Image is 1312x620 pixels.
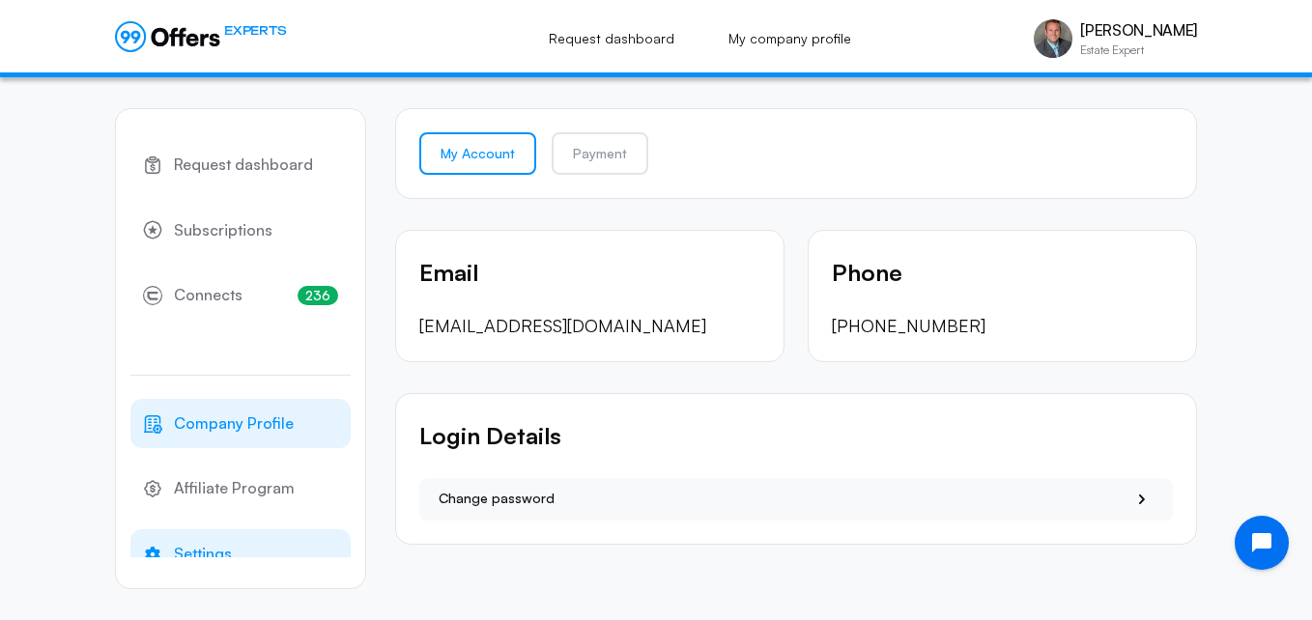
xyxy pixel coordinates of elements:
span: Subscriptions [174,218,272,243]
span: Change password [439,488,555,509]
a: Payment [552,132,648,175]
a: Request dashboard [130,140,351,190]
p: [EMAIL_ADDRESS][DOMAIN_NAME] [419,314,760,338]
span: Connects [174,283,242,308]
p: Login Details [419,417,1173,454]
p: [PHONE_NUMBER] [832,314,1173,338]
span: Affiliate Program [174,476,295,501]
span: Request dashboard [174,153,313,178]
a: Subscriptions [130,206,351,256]
span: Company Profile [174,411,294,437]
a: Company Profile [130,399,351,449]
a: Affiliate Program [130,464,351,514]
button: Change password [419,478,1173,521]
p: [PERSON_NAME] [1080,21,1197,40]
span: 236 [298,286,338,305]
p: Phone [832,254,1173,291]
a: Request dashboard [528,17,696,60]
img: Brad Miklovich [1034,19,1072,58]
a: My company profile [707,17,872,60]
span: EXPERTS [224,21,286,40]
p: Estate Expert [1080,44,1197,56]
a: EXPERTS [115,21,286,52]
p: Email [419,254,760,291]
span: Settings [174,542,232,567]
a: My Account [419,132,536,175]
a: Connects236 [130,270,351,321]
a: Settings [130,529,351,579]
